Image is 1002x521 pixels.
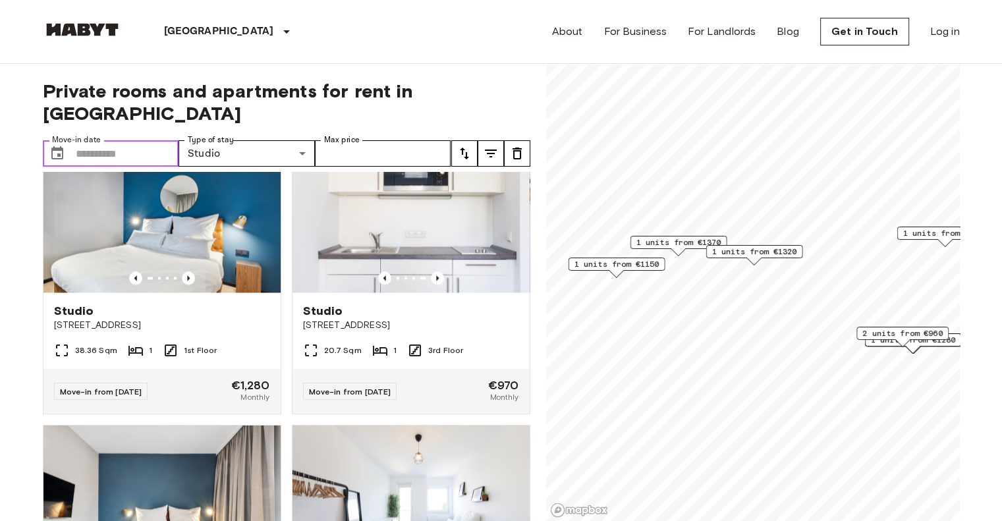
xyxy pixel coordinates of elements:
label: Max price [324,134,360,146]
img: Marketing picture of unit DE-01-002-018-01H [292,134,530,292]
button: Previous image [431,271,444,285]
span: 1 [149,344,152,356]
span: Private rooms and apartments for rent in [GEOGRAPHIC_DATA] [43,80,530,124]
button: Previous image [129,271,142,285]
span: Studio [303,303,343,319]
p: [GEOGRAPHIC_DATA] [164,24,274,40]
span: 20.7 Sqm [324,344,362,356]
div: Map marker [630,236,727,256]
span: 1 units from €1100 [903,227,988,239]
span: €1,280 [231,379,270,391]
button: tune [451,140,478,167]
div: Studio [179,140,315,167]
button: Previous image [378,271,391,285]
img: Marketing picture of unit DE-01-484-106-01 [43,134,281,292]
span: 38.36 Sqm [75,344,117,356]
div: Map marker [897,227,993,247]
a: Previous imagePrevious imageStudio[STREET_ADDRESS]20.7 Sqm13rd FloorMove-in from [DATE]€970Monthly [292,134,530,414]
a: For Landlords [688,24,756,40]
span: Move-in from [DATE] [60,387,142,397]
span: 1 units from €1320 [711,246,796,258]
span: Monthly [489,391,518,403]
a: Get in Touch [820,18,909,45]
span: 1st Floor [184,344,217,356]
span: 1 units from €1280 [870,334,955,346]
label: Move-in date [52,134,101,146]
span: Monthly [240,391,269,403]
a: Marketing picture of unit DE-01-484-106-01Previous imagePrevious imageStudio[STREET_ADDRESS]38.36... [43,134,281,414]
span: [STREET_ADDRESS] [54,319,270,332]
span: €970 [488,379,519,391]
a: Mapbox logo [550,503,608,518]
a: Blog [777,24,799,40]
img: Habyt [43,23,122,36]
span: Move-in from [DATE] [309,387,391,397]
label: Type of stay [188,134,234,146]
button: Choose date [44,140,70,167]
button: Previous image [182,271,195,285]
a: About [552,24,583,40]
div: Map marker [568,258,665,278]
span: 2 units from €960 [862,327,943,339]
div: Map marker [706,245,802,265]
span: 1 [393,344,397,356]
a: Log in [930,24,960,40]
button: tune [478,140,504,167]
span: 3rd Floor [428,344,463,356]
button: tune [504,140,530,167]
a: For Business [603,24,667,40]
span: 1 units from €1150 [574,258,659,270]
span: Studio [54,303,94,319]
div: Map marker [856,327,949,347]
span: [STREET_ADDRESS] [303,319,519,332]
span: 1 units from €1370 [636,236,721,248]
